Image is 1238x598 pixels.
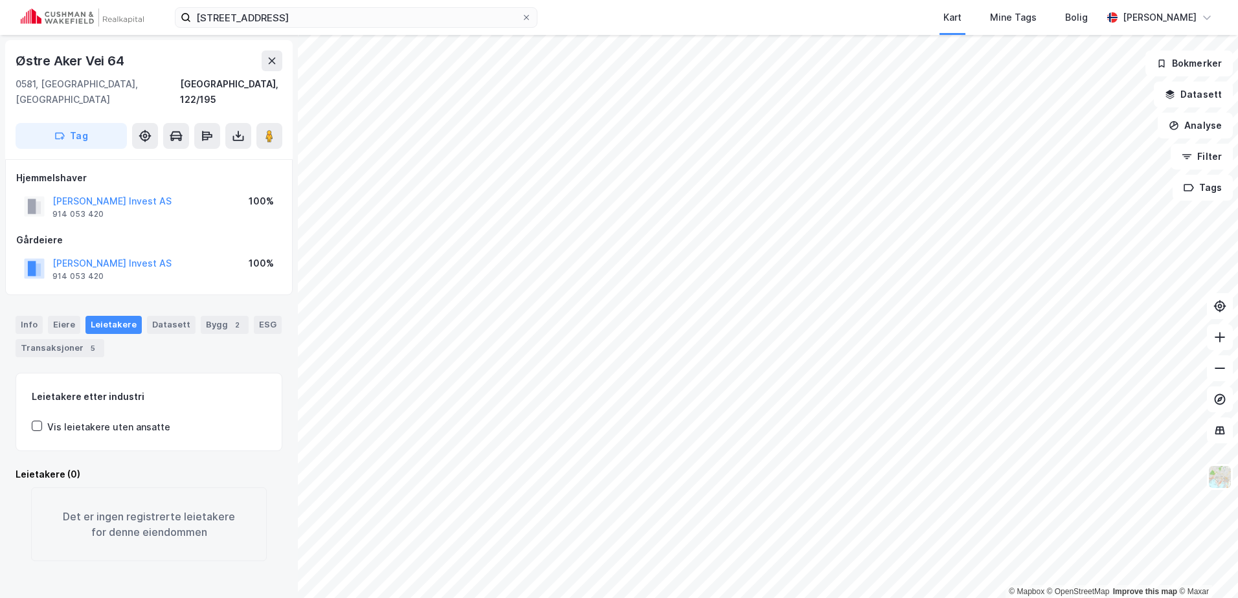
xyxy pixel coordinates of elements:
[47,419,170,435] div: Vis leietakere uten ansatte
[1009,587,1044,596] a: Mapbox
[1145,50,1233,76] button: Bokmerker
[231,318,243,331] div: 2
[254,316,282,334] div: ESG
[1173,175,1233,201] button: Tags
[16,232,282,248] div: Gårdeiere
[16,170,282,186] div: Hjemmelshaver
[1158,113,1233,138] button: Analyse
[201,316,249,334] div: Bygg
[52,271,104,282] div: 914 053 420
[16,339,104,357] div: Transaksjoner
[1065,10,1088,25] div: Bolig
[1047,587,1110,596] a: OpenStreetMap
[16,467,282,482] div: Leietakere (0)
[1208,465,1232,489] img: Z
[85,316,142,334] div: Leietakere
[21,8,144,27] img: cushman-wakefield-realkapital-logo.202ea83816669bd177139c58696a8fa1.svg
[86,342,99,355] div: 5
[943,10,962,25] div: Kart
[52,209,104,219] div: 914 053 420
[31,487,267,561] div: Det er ingen registrerte leietakere for denne eiendommen
[249,194,274,209] div: 100%
[1173,536,1238,598] div: Kontrollprogram for chat
[1113,587,1177,596] a: Improve this map
[16,76,180,107] div: 0581, [GEOGRAPHIC_DATA], [GEOGRAPHIC_DATA]
[147,316,196,334] div: Datasett
[1171,144,1233,170] button: Filter
[1123,10,1197,25] div: [PERSON_NAME]
[16,316,43,334] div: Info
[16,123,127,149] button: Tag
[990,10,1037,25] div: Mine Tags
[1154,82,1233,107] button: Datasett
[32,389,266,404] div: Leietakere etter industri
[16,50,127,71] div: Østre Aker Vei 64
[1173,536,1238,598] iframe: Chat Widget
[191,8,521,27] input: Søk på adresse, matrikkel, gårdeiere, leietakere eller personer
[249,256,274,271] div: 100%
[180,76,282,107] div: [GEOGRAPHIC_DATA], 122/195
[48,316,80,334] div: Eiere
